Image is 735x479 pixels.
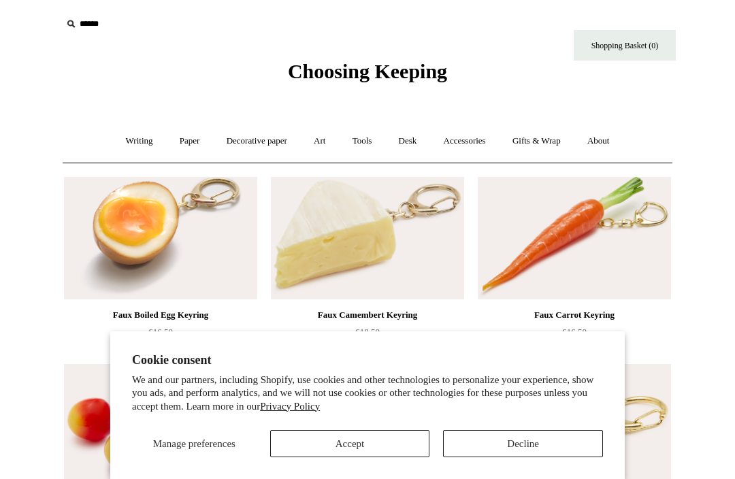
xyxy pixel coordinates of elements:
div: Faux Carrot Keyring [481,307,668,323]
a: Faux Camembert Keyring £18.50 [271,307,464,363]
a: Faux Carrot Keyring Faux Carrot Keyring [478,177,671,299]
span: £18.50 [355,327,380,337]
img: Faux Camembert Keyring [271,177,464,299]
a: Gifts & Wrap [500,123,573,159]
a: Faux Camembert Keyring Faux Camembert Keyring [271,177,464,299]
button: Manage preferences [132,430,257,457]
h2: Cookie consent [132,353,603,367]
a: Privacy Policy [260,401,320,412]
button: Decline [443,430,603,457]
span: £16.50 [148,327,173,337]
p: We and our partners, including Shopify, use cookies and other technologies to personalize your ex... [132,374,603,414]
div: Faux Camembert Keyring [274,307,461,323]
a: Accessories [431,123,498,159]
a: Writing [114,123,165,159]
a: Choosing Keeping [288,71,447,80]
img: Faux Boiled Egg Keyring [64,177,257,299]
a: Faux Boiled Egg Keyring Faux Boiled Egg Keyring [64,177,257,299]
div: Faux Boiled Egg Keyring [67,307,254,323]
img: Faux Carrot Keyring [478,177,671,299]
span: Manage preferences [153,438,235,449]
a: Faux Boiled Egg Keyring £16.50 [64,307,257,363]
a: About [575,123,622,159]
a: Decorative paper [214,123,299,159]
a: Tools [340,123,385,159]
a: Shopping Basket (0) [574,30,676,61]
span: Choosing Keeping [288,60,447,82]
a: Art [301,123,338,159]
a: Desk [387,123,429,159]
button: Accept [270,430,430,457]
a: Paper [167,123,212,159]
a: Faux Carrot Keyring £16.50 [478,307,671,363]
span: £16.50 [562,327,587,337]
